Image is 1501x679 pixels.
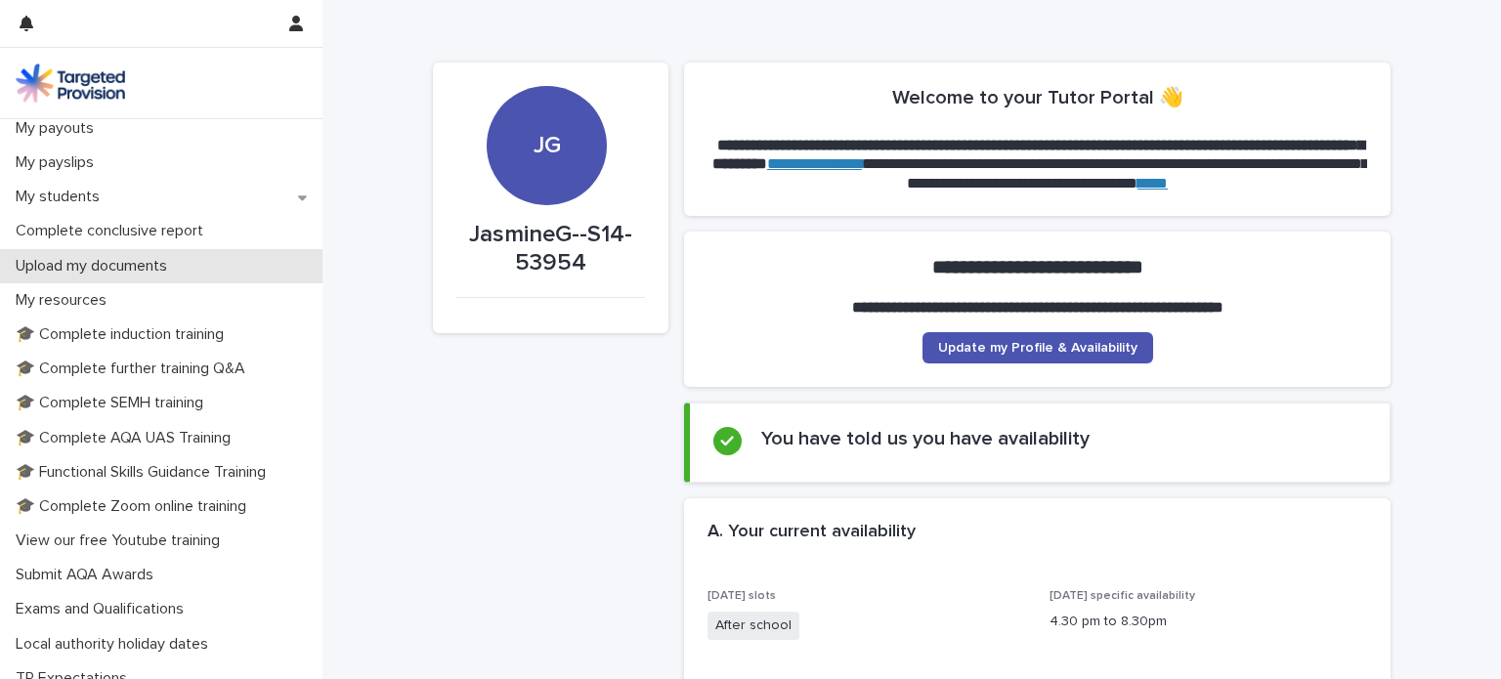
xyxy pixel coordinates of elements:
p: My payouts [8,119,109,138]
p: 🎓 Complete SEMH training [8,394,219,412]
p: 🎓 Functional Skills Guidance Training [8,463,281,482]
p: Submit AQA Awards [8,566,169,584]
h2: A. Your current availability [708,522,916,543]
h2: You have told us you have availability [761,427,1090,450]
span: Update my Profile & Availability [938,341,1137,355]
span: After school [708,612,799,640]
p: 🎓 Complete further training Q&A [8,360,261,378]
p: Exams and Qualifications [8,600,199,618]
span: [DATE] slots [708,590,776,602]
p: 🎓 Complete Zoom online training [8,497,262,516]
p: My payslips [8,153,109,172]
a: Update my Profile & Availability [922,332,1153,363]
p: 🎓 Complete induction training [8,325,239,344]
p: My resources [8,291,122,310]
p: JasmineG--S14-53954 [456,221,645,277]
p: 🎓 Complete AQA UAS Training [8,429,246,447]
h2: Welcome to your Tutor Portal 👋 [892,86,1183,109]
p: View our free Youtube training [8,531,236,550]
span: [DATE] specific availability [1050,590,1195,602]
p: 4.30 pm to 8.30pm [1050,612,1368,632]
p: Complete conclusive report [8,222,219,240]
img: M5nRWzHhSzIhMunXDL62 [16,64,125,103]
p: My students [8,188,115,206]
p: Local authority holiday dates [8,635,224,654]
p: Upload my documents [8,257,183,276]
div: JG [487,13,606,160]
